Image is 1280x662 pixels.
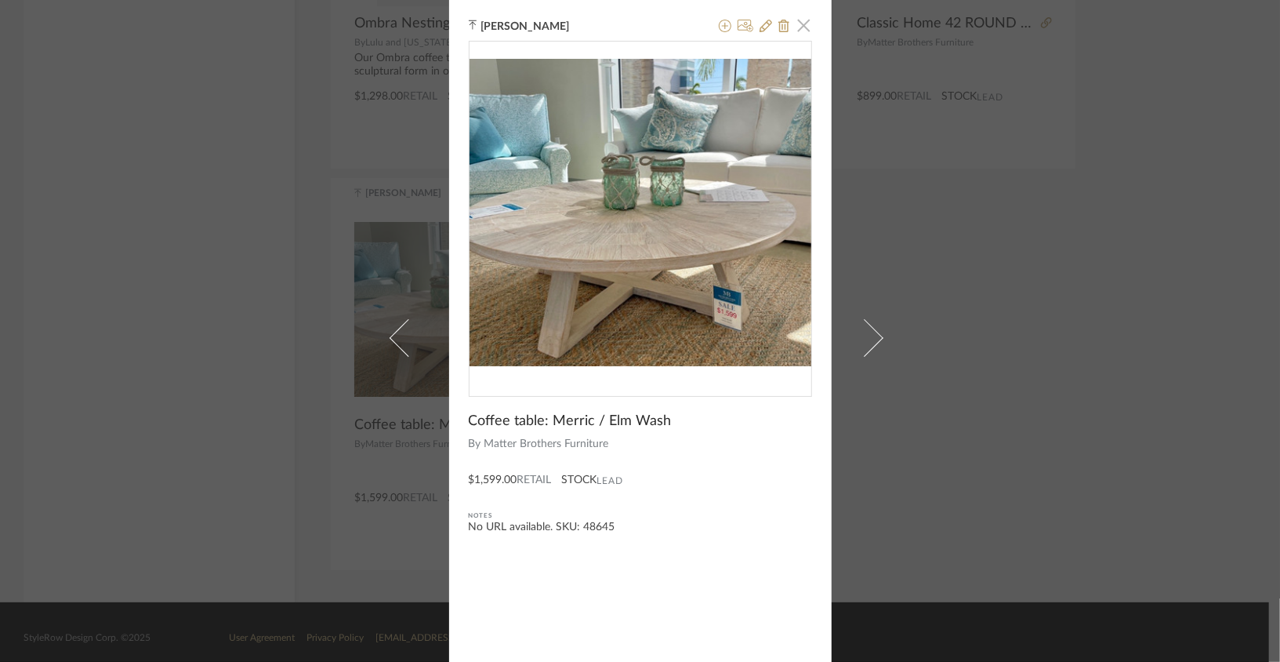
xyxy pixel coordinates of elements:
[469,519,812,535] div: No URL available. SKU: 48645
[470,59,811,366] img: dc7de2df-04e8-4c26-9b57-49a7ba85a592_436x436.jpg
[470,42,811,384] div: 0
[789,9,820,41] button: Close
[469,436,481,453] span: By
[484,436,812,453] span: Matter Brothers Furniture
[597,475,624,486] span: Lead
[562,472,597,489] span: STOCK
[517,475,552,486] span: Retail
[469,475,517,486] span: $1,599.00
[480,20,593,34] span: [PERSON_NAME]
[469,508,812,524] div: Notes
[469,413,672,430] span: Coffee table: Merric / Elm Wash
